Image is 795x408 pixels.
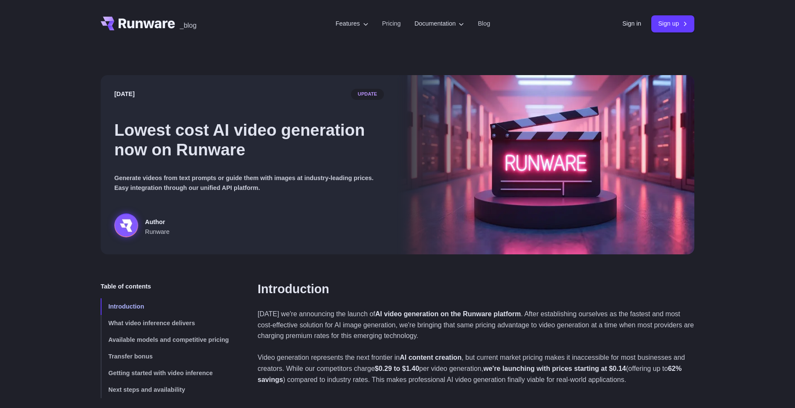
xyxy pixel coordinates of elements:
[651,15,694,32] a: Sign up
[351,89,384,100] span: update
[101,365,230,382] a: Getting started with video inference
[622,19,641,29] a: Sign in
[101,382,230,398] a: Next steps and availability
[101,17,175,30] a: Go to /
[101,282,151,291] span: Table of contents
[180,17,197,30] a: _blog
[397,75,694,254] img: Neon-lit movie clapperboard with the word 'RUNWARE' in a futuristic server room
[108,320,195,326] span: What video inference delivers
[108,353,153,360] span: Transfer bonus
[108,336,229,343] span: Available models and competitive pricing
[101,332,230,348] a: Available models and competitive pricing
[375,365,419,372] strong: $0.29 to $1.40
[400,354,461,361] strong: AI content creation
[108,370,213,376] span: Getting started with video inference
[258,365,682,383] strong: 62% savings
[108,386,185,393] span: Next steps and availability
[101,348,230,365] a: Transfer bonus
[258,309,694,341] p: [DATE] we're announcing the launch of . After establishing ourselves as the fastest and most cost...
[478,19,490,29] a: Blog
[114,120,384,160] h1: Lowest cost AI video generation now on Runware
[114,213,170,241] a: Neon-lit movie clapperboard with the word 'RUNWARE' in a futuristic server room Author Runware
[101,315,230,332] a: What video inference delivers
[336,19,368,29] label: Features
[145,217,170,227] span: Author
[258,282,329,297] a: Introduction
[180,22,197,29] span: _blog
[483,365,626,372] strong: we're launching with prices starting at $0.14
[415,19,464,29] label: Documentation
[108,303,144,310] span: Introduction
[145,227,170,237] span: Runware
[375,310,521,318] strong: AI video generation on the Runware platform
[114,173,384,193] p: Generate videos from text prompts or guide them with images at industry-leading prices. Easy inte...
[114,89,135,99] time: [DATE]
[258,352,694,385] p: Video generation represents the next frontier in , but current market pricing makes it inaccessib...
[101,298,230,315] a: Introduction
[382,19,401,29] a: Pricing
